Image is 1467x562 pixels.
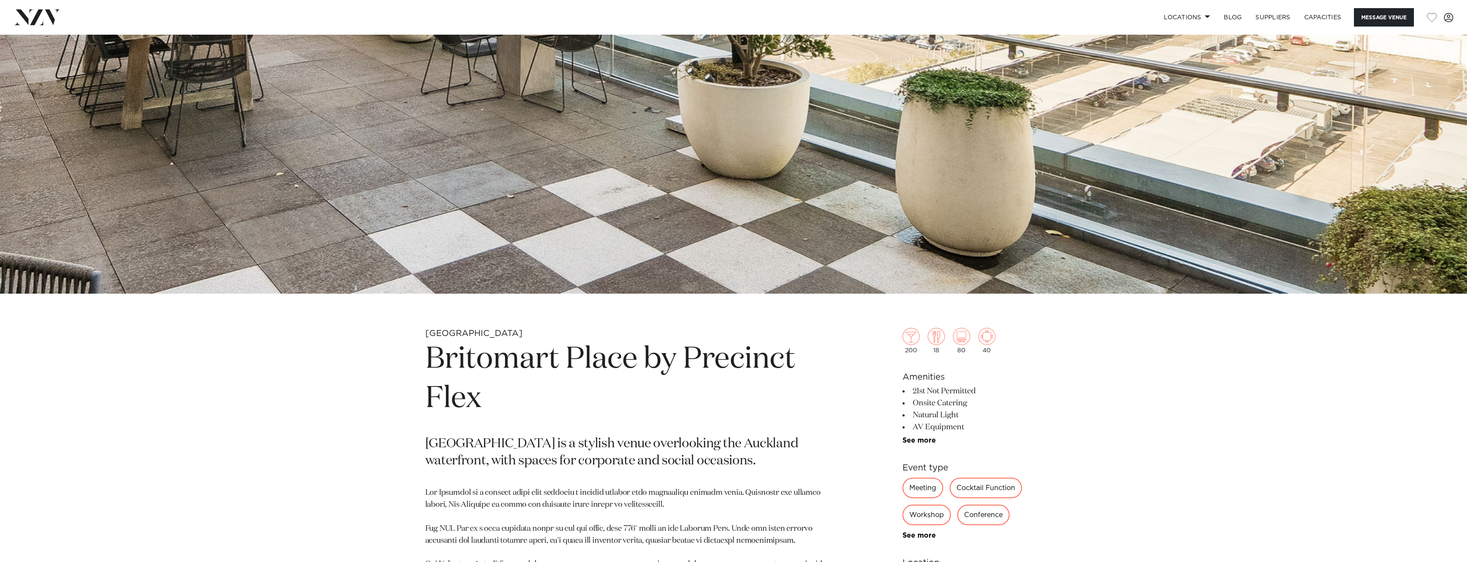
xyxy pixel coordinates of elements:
a: SUPPLIERS [1249,8,1297,27]
div: Meeting [902,478,943,498]
img: theatre.png [953,328,970,345]
img: nzv-logo.png [14,9,60,25]
p: [GEOGRAPHIC_DATA] is a stylish venue overlooking the Auckland waterfront, with spaces for corpora... [425,436,842,470]
a: Capacities [1297,8,1348,27]
div: 200 [902,328,920,354]
small: [GEOGRAPHIC_DATA] [425,329,523,338]
img: meeting.png [978,328,995,345]
a: Locations [1157,8,1217,27]
div: Cocktail Function [950,478,1022,498]
li: AV Equipment [902,421,1042,433]
h6: Amenities [902,371,1042,384]
button: Message Venue [1354,8,1414,27]
img: cocktail.png [902,328,920,345]
div: Workshop [902,505,951,525]
li: Onsite Catering [902,397,1042,409]
li: 21st Not Permitted [902,385,1042,397]
div: 80 [953,328,970,354]
div: 18 [928,328,945,354]
h6: Event type [902,461,1042,474]
div: 40 [978,328,995,354]
img: dining.png [928,328,945,345]
div: Conference [957,505,1010,525]
li: Natural Light [902,409,1042,421]
a: BLOG [1217,8,1249,27]
h1: Britomart Place by Precinct Flex [425,340,842,419]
